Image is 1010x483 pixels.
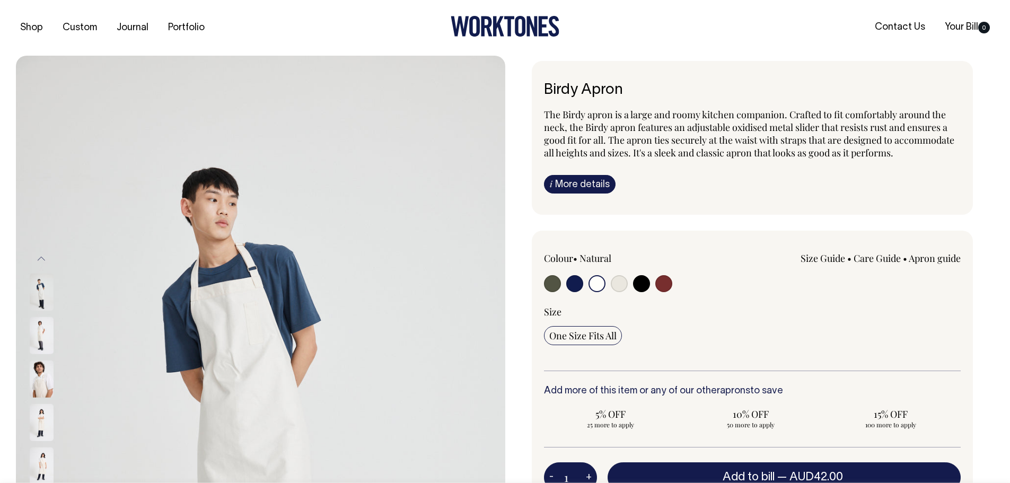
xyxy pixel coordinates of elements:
h6: Add more of this item or any of our other to save [544,386,961,397]
span: — [777,472,846,482]
span: • [903,252,907,265]
a: aprons [720,387,750,396]
h6: Birdy Apron [544,82,961,99]
a: Journal [112,19,153,37]
img: natural [30,274,54,311]
span: 5% OFF [549,408,672,420]
a: Custom [58,19,101,37]
span: 50 more to apply [689,420,812,429]
a: Your Bill0 [941,19,994,36]
input: One Size Fits All [544,326,622,345]
a: Care Guide [854,252,901,265]
span: 15% OFF [829,408,952,420]
span: • [573,252,577,265]
span: Add to bill [723,472,775,482]
span: i [550,178,552,189]
img: natural [30,404,54,441]
button: Previous [33,247,49,270]
input: 5% OFF 25 more to apply [544,405,678,432]
span: • [847,252,851,265]
div: Colour [544,252,711,265]
input: 15% OFF 100 more to apply [824,405,958,432]
span: The Birdy apron is a large and roomy kitchen companion. Crafted to fit comfortably around the nec... [544,108,954,159]
span: 100 more to apply [829,420,952,429]
a: Shop [16,19,47,37]
span: 25 more to apply [549,420,672,429]
a: Portfolio [164,19,209,37]
div: Size [544,305,961,318]
img: natural [30,317,54,354]
a: Size Guide [801,252,845,265]
a: Contact Us [871,19,929,36]
span: One Size Fits All [549,329,617,342]
input: 10% OFF 50 more to apply [684,405,818,432]
span: 10% OFF [689,408,812,420]
img: natural [30,361,54,398]
a: Apron guide [909,252,961,265]
label: Natural [579,252,611,265]
span: AUD42.00 [789,472,843,482]
a: iMore details [544,175,616,194]
span: 0 [978,22,990,33]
